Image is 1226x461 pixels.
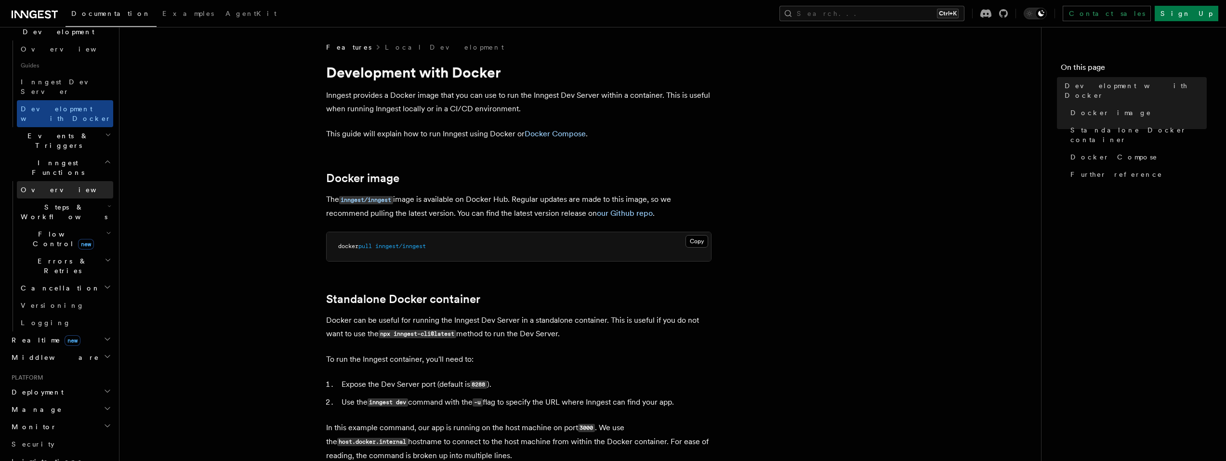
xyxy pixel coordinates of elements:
[338,243,358,250] span: docker
[17,229,106,249] span: Flow Control
[339,378,712,392] li: Expose the Dev Server port (default is ).
[1024,8,1047,19] button: Toggle dark mode
[220,3,282,26] a: AgentKit
[368,398,408,407] code: inngest dev
[8,331,113,349] button: Realtimenew
[578,424,595,432] code: 3000
[21,105,111,122] span: Development with Docker
[21,302,84,309] span: Versioning
[1061,62,1207,77] h4: On this page
[162,10,214,17] span: Examples
[1155,6,1218,21] a: Sign Up
[8,435,113,453] a: Security
[8,374,43,382] span: Platform
[337,438,408,446] code: host.docker.internal
[21,78,103,95] span: Inngest Dev Server
[17,73,113,100] a: Inngest Dev Server
[1067,148,1207,166] a: Docker Compose
[1070,152,1158,162] span: Docker Compose
[339,195,393,204] a: inngest/inngest
[17,225,113,252] button: Flow Controlnew
[326,64,712,81] h1: Development with Docker
[339,395,712,409] li: Use the command with the flag to specify the URL where Inngest can find your app.
[326,171,399,185] a: Docker image
[326,314,712,341] p: Docker can be useful for running the Inngest Dev Server in a standalone container. This is useful...
[358,243,372,250] span: pull
[1070,108,1151,118] span: Docker image
[8,158,104,177] span: Inngest Functions
[17,198,113,225] button: Steps & Workflows
[470,381,487,389] code: 8288
[779,6,964,21] button: Search...Ctrl+K
[8,387,64,397] span: Deployment
[1070,170,1162,179] span: Further reference
[1067,121,1207,148] a: Standalone Docker container
[1063,6,1151,21] a: Contact sales
[1067,104,1207,121] a: Docker image
[1070,125,1207,145] span: Standalone Docker container
[8,13,113,40] button: Local Development
[12,440,54,448] span: Security
[17,279,113,297] button: Cancellation
[225,10,277,17] span: AgentKit
[8,349,113,366] button: Middleware
[157,3,220,26] a: Examples
[473,398,483,407] code: -u
[339,196,393,204] code: inngest/inngest
[8,154,113,181] button: Inngest Functions
[937,9,959,18] kbd: Ctrl+K
[385,42,504,52] a: Local Development
[78,239,94,250] span: new
[1067,166,1207,183] a: Further reference
[8,335,80,345] span: Realtime
[326,89,712,116] p: Inngest provides a Docker image that you can use to run the Inngest Dev Server within a container...
[8,181,113,331] div: Inngest Functions
[597,209,653,218] a: our Github repo
[8,401,113,418] button: Manage
[65,335,80,346] span: new
[17,202,107,222] span: Steps & Workflows
[326,353,712,366] p: To run the Inngest container, you'll need to:
[8,127,113,154] button: Events & Triggers
[326,127,712,141] p: This guide will explain how to run Inngest using Docker or .
[17,256,105,276] span: Errors & Retries
[1065,81,1207,100] span: Development with Docker
[17,40,113,58] a: Overview
[375,243,426,250] span: inngest/inngest
[17,100,113,127] a: Development with Docker
[525,129,586,138] a: Docker Compose
[8,422,57,432] span: Monitor
[8,131,105,150] span: Events & Triggers
[17,252,113,279] button: Errors & Retries
[17,314,113,331] a: Logging
[17,58,113,73] span: Guides
[379,330,456,338] code: npx inngest-cli@latest
[17,283,100,293] span: Cancellation
[8,40,113,127] div: Local Development
[66,3,157,27] a: Documentation
[17,297,113,314] a: Versioning
[326,292,480,306] a: Standalone Docker container
[71,10,151,17] span: Documentation
[686,235,708,248] button: Copy
[326,193,712,220] p: The image is available on Docker Hub. Regular updates are made to this image, so we recommend pul...
[1061,77,1207,104] a: Development with Docker
[8,17,105,37] span: Local Development
[8,353,99,362] span: Middleware
[21,186,120,194] span: Overview
[21,45,120,53] span: Overview
[8,405,62,414] span: Manage
[21,319,71,327] span: Logging
[326,42,371,52] span: Features
[8,418,113,435] button: Monitor
[17,181,113,198] a: Overview
[8,383,113,401] button: Deployment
